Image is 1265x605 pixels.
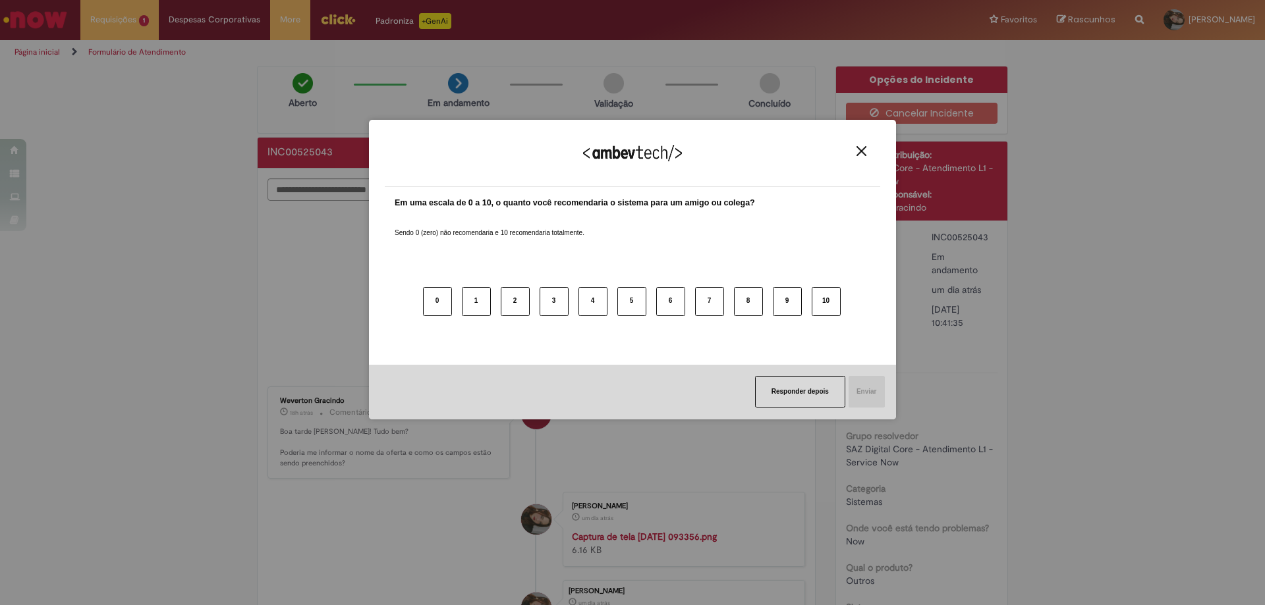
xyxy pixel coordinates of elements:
[583,145,682,161] img: Logo Ambevtech
[578,287,607,316] button: 4
[617,287,646,316] button: 5
[773,287,802,316] button: 9
[423,287,452,316] button: 0
[695,287,724,316] button: 7
[462,287,491,316] button: 1
[857,146,866,156] img: Close
[755,376,845,408] button: Responder depois
[540,287,569,316] button: 3
[734,287,763,316] button: 8
[395,213,584,238] label: Sendo 0 (zero) não recomendaria e 10 recomendaria totalmente.
[853,145,870,157] button: Close
[656,287,685,316] button: 6
[395,197,755,209] label: Em uma escala de 0 a 10, o quanto você recomendaria o sistema para um amigo ou colega?
[812,287,841,316] button: 10
[501,287,530,316] button: 2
